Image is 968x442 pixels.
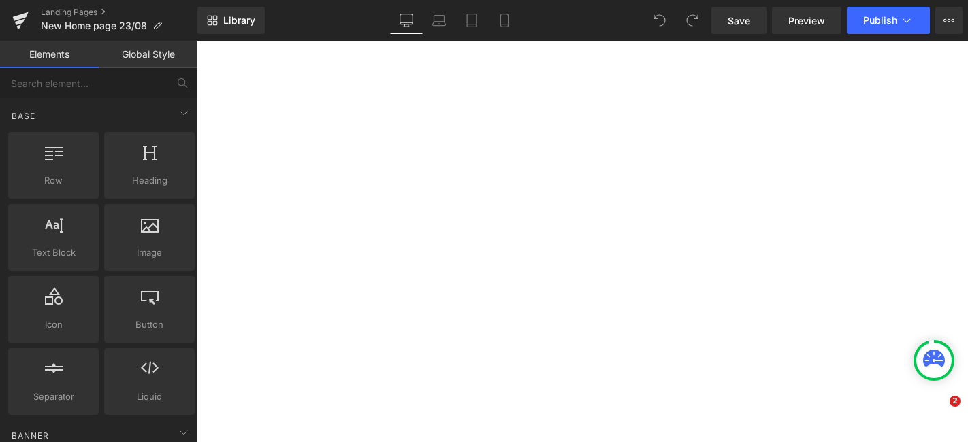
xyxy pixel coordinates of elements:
[423,7,455,34] a: Laptop
[679,7,706,34] button: Redo
[10,109,37,122] span: Base
[108,245,191,260] span: Image
[223,14,255,27] span: Library
[390,7,423,34] a: Desktop
[646,7,673,34] button: Undo
[99,41,197,68] a: Global Style
[108,318,191,332] span: Button
[950,396,961,407] span: 2
[108,173,191,188] span: Heading
[12,245,95,260] span: Text Block
[863,15,897,26] span: Publish
[488,7,521,34] a: Mobile
[12,173,95,188] span: Row
[935,7,963,34] button: More
[12,318,95,332] span: Icon
[10,429,50,442] span: Banner
[41,20,147,31] span: New Home page 23/08
[922,396,954,428] iframe: Intercom live chat
[41,7,197,18] a: Landing Pages
[772,7,841,34] a: Preview
[12,390,95,404] span: Separator
[788,14,825,28] span: Preview
[455,7,488,34] a: Tablet
[108,390,191,404] span: Liquid
[197,7,265,34] a: New Library
[847,7,930,34] button: Publish
[728,14,750,28] span: Save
